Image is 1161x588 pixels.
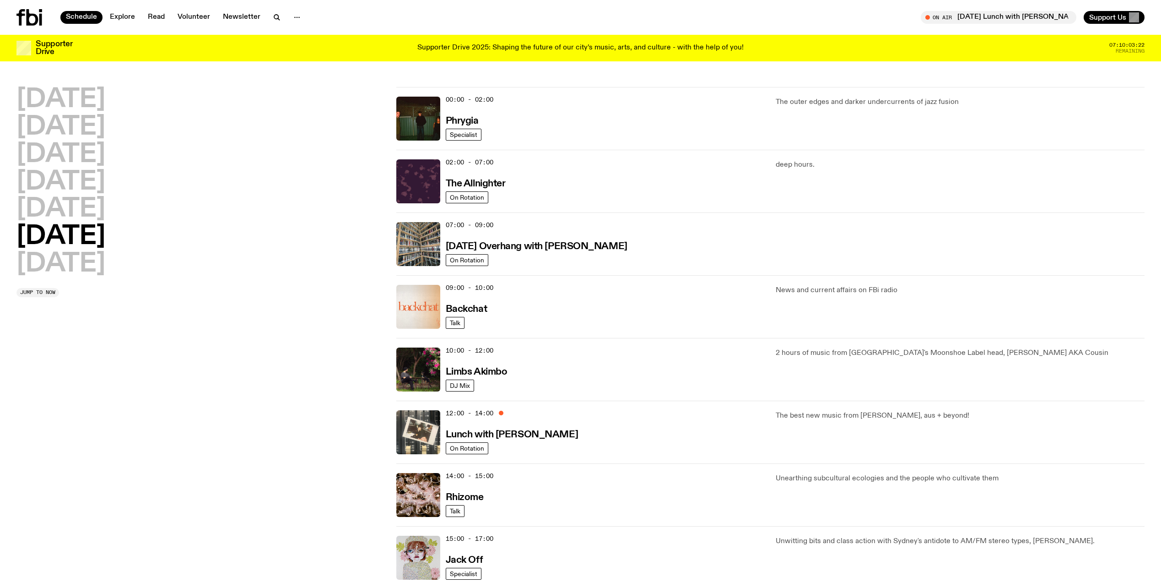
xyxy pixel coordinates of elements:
a: Limbs Akimbo [446,365,508,377]
h3: Phrygia [446,116,479,126]
span: 12:00 - 14:00 [446,409,493,418]
button: On Air[DATE] Lunch with [PERSON_NAME] ft. Sonic Reducer! [921,11,1076,24]
h3: Jack Off [446,555,483,565]
a: Volunteer [172,11,216,24]
a: Newsletter [217,11,266,24]
h3: Supporter Drive [36,40,72,56]
p: 2 hours of music from [GEOGRAPHIC_DATA]'s Moonshoe Label head, [PERSON_NAME] AKA Cousin [776,348,1145,359]
p: Unwitting bits and class action with Sydney's antidote to AM/FM stereo types, [PERSON_NAME]. [776,536,1145,547]
a: Jack Off [446,554,483,565]
p: deep hours. [776,159,1145,170]
span: On Rotation [450,256,484,263]
span: 00:00 - 02:00 [446,95,493,104]
span: 14:00 - 15:00 [446,472,493,480]
span: 15:00 - 17:00 [446,534,493,543]
p: The outer edges and darker undercurrents of jazz fusion [776,97,1145,108]
span: 09:00 - 10:00 [446,283,493,292]
span: On Rotation [450,445,484,452]
a: DJ Mix [446,380,474,392]
h3: Limbs Akimbo [446,367,508,377]
a: Specialist [446,568,481,580]
h3: Rhizome [446,493,484,502]
button: [DATE] [16,114,105,140]
img: A close up picture of a bunch of ginger roots. Yellow squiggles with arrows, hearts and dots are ... [396,473,440,517]
a: Phrygia [446,114,479,126]
button: [DATE] [16,169,105,195]
span: 07:00 - 09:00 [446,221,493,229]
button: [DATE] [16,224,105,250]
img: A polaroid of Ella Avni in the studio on top of the mixer which is also located in the studio. [396,410,440,454]
span: Specialist [450,570,477,577]
span: 07:10:03:22 [1109,43,1145,48]
span: DJ Mix [450,382,470,389]
span: Jump to now [20,290,55,295]
span: Talk [450,507,460,514]
a: Read [142,11,170,24]
span: 02:00 - 07:00 [446,158,493,167]
a: On Rotation [446,442,488,454]
a: The Allnighter [446,177,506,189]
img: A greeny-grainy film photo of Bela, John and Bindi at night. They are standing in a backyard on g... [396,97,440,141]
button: [DATE] [16,196,105,222]
p: Supporter Drive 2025: Shaping the future of our city’s music, arts, and culture - with the help o... [417,44,744,52]
h3: The Allnighter [446,179,506,189]
a: On Rotation [446,254,488,266]
h3: Lunch with [PERSON_NAME] [446,430,578,440]
a: Lunch with [PERSON_NAME] [446,428,578,440]
a: Rhizome [446,491,484,502]
span: Support Us [1089,13,1126,22]
img: A corner shot of the fbi music library [396,222,440,266]
img: Jackson sits at an outdoor table, legs crossed and gazing at a black and brown dog also sitting a... [396,348,440,392]
span: On Rotation [450,194,484,201]
button: [DATE] [16,142,105,168]
a: Explore [104,11,140,24]
a: Schedule [60,11,103,24]
a: Backchat [446,303,487,314]
button: [DATE] [16,87,105,113]
h3: [DATE] Overhang with [PERSON_NAME] [446,242,627,251]
a: Talk [446,505,464,517]
a: Talk [446,317,464,329]
p: The best new music from [PERSON_NAME], aus + beyond! [776,410,1145,421]
span: 10:00 - 12:00 [446,346,493,355]
a: [DATE] Overhang with [PERSON_NAME] [446,240,627,251]
p: Unearthing subcultural ecologies and the people who cultivate them [776,473,1145,484]
h3: Backchat [446,305,487,314]
a: On Rotation [446,191,488,203]
button: [DATE] [16,251,105,277]
button: Support Us [1084,11,1145,24]
button: Jump to now [16,288,59,297]
a: Specialist [446,129,481,141]
img: a dotty lady cuddling her cat amongst flowers [396,536,440,580]
p: News and current affairs on FBi radio [776,285,1145,296]
span: Specialist [450,131,477,138]
span: Talk [450,319,460,326]
span: Remaining [1116,49,1145,54]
